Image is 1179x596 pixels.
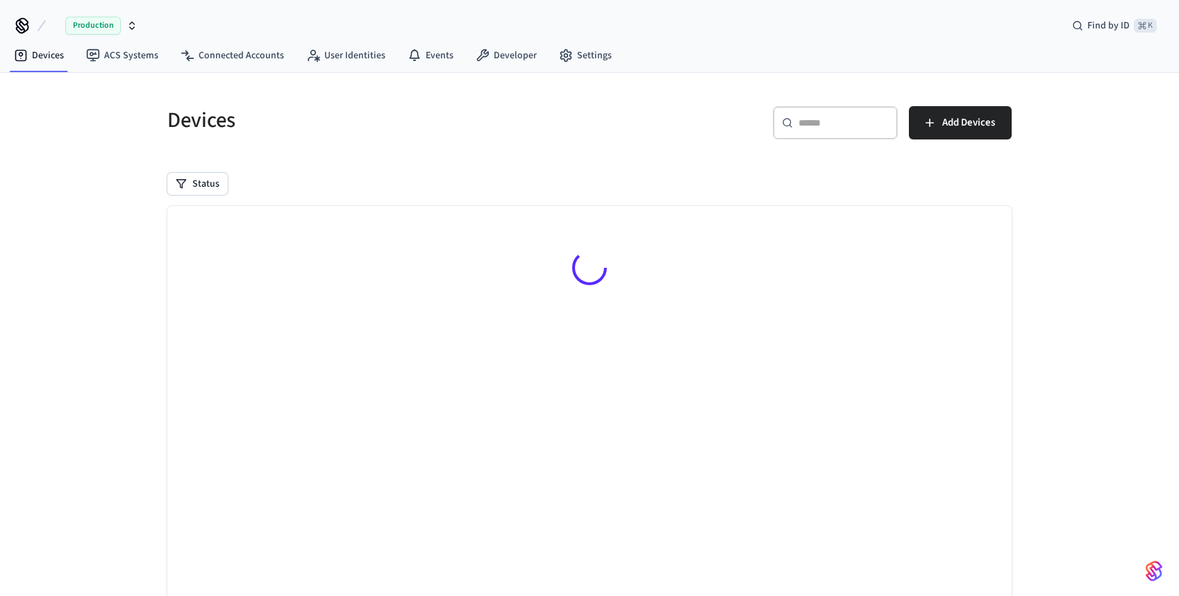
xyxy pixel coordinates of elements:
a: Developer [465,43,548,68]
span: ⌘ K [1134,19,1157,33]
button: Status [167,173,228,195]
button: Add Devices [909,106,1012,139]
a: ACS Systems [75,43,169,68]
img: SeamLogoGradient.69752ec5.svg [1146,560,1162,582]
a: Settings [548,43,623,68]
span: Add Devices [942,114,995,132]
span: Production [65,17,121,35]
a: Events [396,43,465,68]
div: Find by ID⌘ K [1061,13,1168,38]
a: Connected Accounts [169,43,295,68]
a: Devices [3,43,75,68]
a: User Identities [295,43,396,68]
h5: Devices [167,106,581,135]
span: Find by ID [1087,19,1130,33]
